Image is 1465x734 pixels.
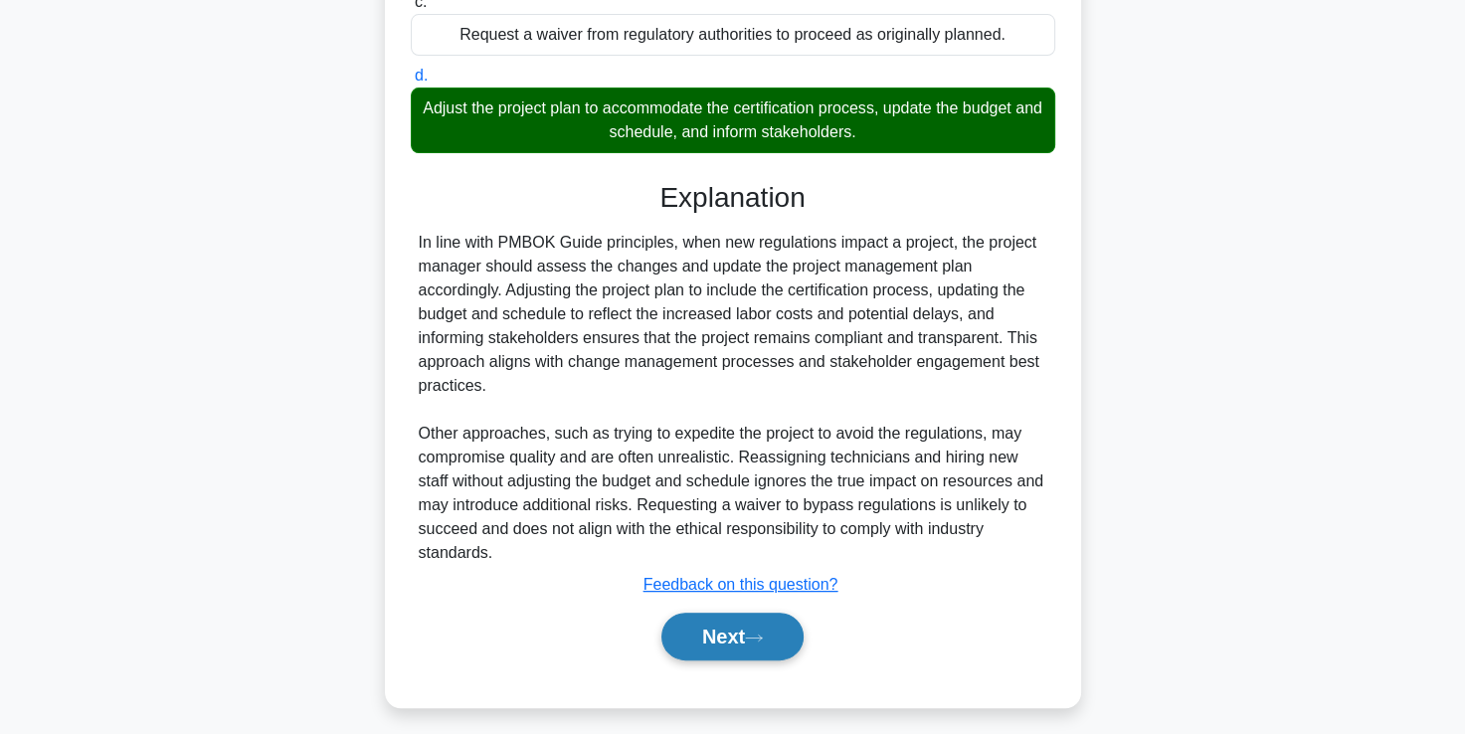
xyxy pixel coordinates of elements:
[411,14,1055,56] div: Request a waiver from regulatory authorities to proceed as originally planned.
[423,181,1043,215] h3: Explanation
[415,67,428,84] span: d.
[419,231,1047,565] div: In line with PMBOK Guide principles, when new regulations impact a project, the project manager s...
[643,576,838,593] a: Feedback on this question?
[661,613,804,660] button: Next
[411,88,1055,153] div: Adjust the project plan to accommodate the certification process, update the budget and schedule,...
